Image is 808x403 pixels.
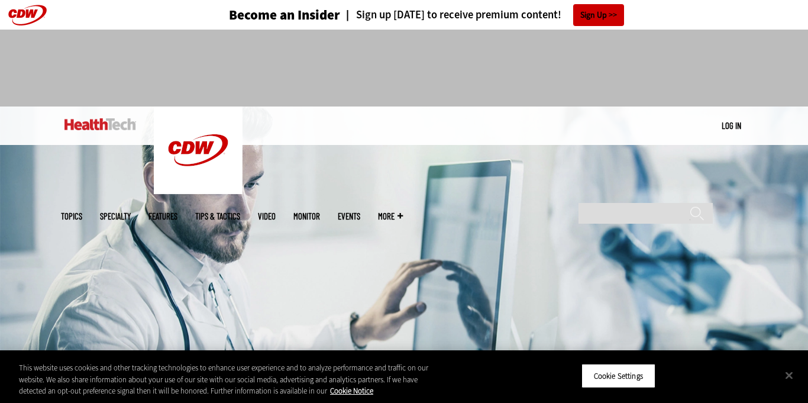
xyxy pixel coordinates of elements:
div: User menu [722,120,741,132]
div: This website uses cookies and other tracking technologies to enhance user experience and to analy... [19,362,444,397]
a: Sign Up [573,4,624,26]
a: CDW [154,185,243,197]
img: Home [64,118,136,130]
a: Tips & Tactics [195,212,240,221]
img: Home [154,107,243,194]
span: More [378,212,403,221]
a: Video [258,212,276,221]
a: Log in [722,120,741,131]
a: Events [338,212,360,221]
button: Close [776,362,802,388]
span: Topics [61,212,82,221]
a: Become an Insider [185,8,340,22]
a: MonITor [293,212,320,221]
a: More information about your privacy [330,386,373,396]
button: Cookie Settings [581,363,655,388]
span: Specialty [100,212,131,221]
a: Sign up [DATE] to receive premium content! [340,9,561,21]
iframe: advertisement [189,41,619,95]
a: Features [148,212,177,221]
h3: Become an Insider [229,8,340,22]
